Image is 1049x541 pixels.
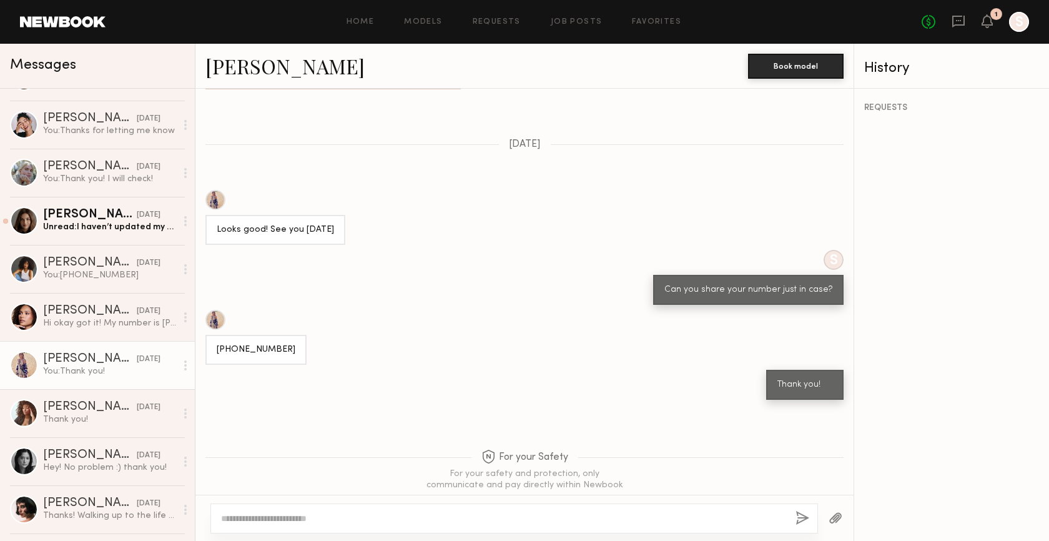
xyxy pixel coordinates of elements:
[43,125,176,137] div: You: Thanks for letting me know
[43,161,137,173] div: [PERSON_NAME]
[137,305,160,317] div: [DATE]
[425,469,624,491] div: For your safety and protection, only communicate and pay directly within Newbook
[137,161,160,173] div: [DATE]
[43,449,137,462] div: [PERSON_NAME]
[43,317,176,329] div: Hi okay got it! My number is [PHONE_NUMBER]
[43,462,176,474] div: Hey! No problem :) thank you!
[404,18,442,26] a: Models
[137,113,160,125] div: [DATE]
[43,510,176,522] div: Thanks! Walking up to the life guard stand now
[995,11,998,18] div: 1
[205,52,365,79] a: [PERSON_NAME]
[43,112,137,125] div: [PERSON_NAME]
[43,401,137,414] div: [PERSON_NAME]
[43,209,137,221] div: [PERSON_NAME]
[137,498,160,510] div: [DATE]
[473,18,521,26] a: Requests
[43,365,176,377] div: You: Thank you!
[43,221,176,233] div: Unread: I haven’t updated my pictures here, I had a break from work because of the health, but I ...
[748,60,844,71] a: Book model
[664,283,832,297] div: Can you share your number just in case?
[137,402,160,414] div: [DATE]
[43,414,176,425] div: Thank you!
[10,58,76,72] span: Messages
[217,223,334,237] div: Looks good! See you [DATE]
[137,209,160,221] div: [DATE]
[43,269,176,281] div: You: [PHONE_NUMBER]
[43,497,137,510] div: [PERSON_NAME]
[1009,12,1029,32] a: S
[551,18,603,26] a: Job Posts
[217,343,295,357] div: [PHONE_NUMBER]
[777,378,832,392] div: Thank you!
[43,173,176,185] div: You: Thank you! I will check!
[632,18,681,26] a: Favorites
[864,104,1039,112] div: REQUESTS
[137,354,160,365] div: [DATE]
[137,257,160,269] div: [DATE]
[509,139,541,150] span: [DATE]
[347,18,375,26] a: Home
[137,450,160,462] div: [DATE]
[43,305,137,317] div: [PERSON_NAME]
[864,61,1039,76] div: History
[43,353,137,365] div: [PERSON_NAME]
[748,54,844,79] button: Book model
[481,450,568,465] span: For your Safety
[43,257,137,269] div: [PERSON_NAME]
